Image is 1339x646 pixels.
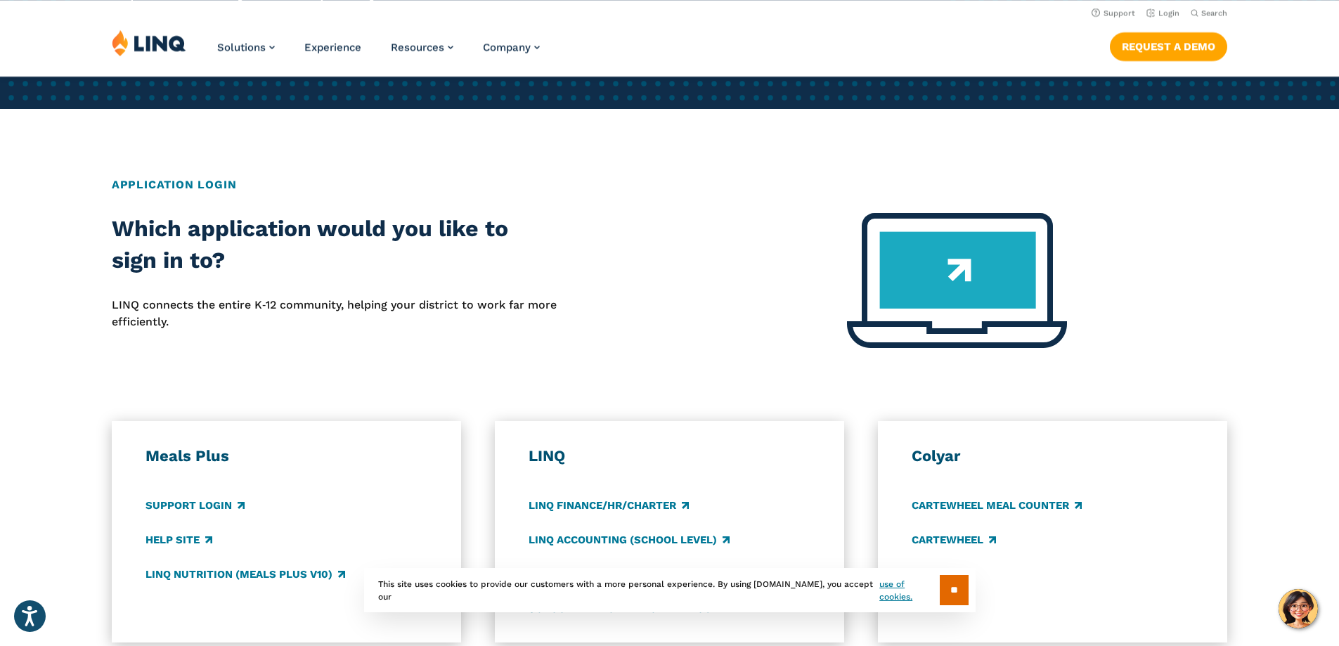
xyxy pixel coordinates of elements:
[1201,8,1227,18] span: Search
[1279,589,1318,628] button: Hello, have a question? Let’s chat.
[483,41,540,53] a: Company
[912,498,1082,513] a: CARTEWHEEL Meal Counter
[1191,8,1227,18] button: Open Search Bar
[145,532,212,548] a: Help Site
[112,297,557,331] p: LINQ connects the entire K‑12 community, helping your district to work far more efficiently.
[1110,32,1227,60] a: Request a Demo
[145,446,428,466] h3: Meals Plus
[145,498,245,513] a: Support Login
[879,578,939,603] a: use of cookies.
[145,567,345,582] a: LINQ Nutrition (Meals Plus v10)
[912,446,1194,466] h3: Colyar
[304,41,361,53] a: Experience
[217,41,275,53] a: Solutions
[112,30,186,56] img: LINQ | K‑12 Software
[529,567,751,582] a: Employee LINQ (Employee Portal UI)
[112,176,1227,193] h2: Application Login
[391,41,453,53] a: Resources
[112,213,557,277] h2: Which application would you like to sign in to?
[1092,8,1135,18] a: Support
[1110,30,1227,60] nav: Button Navigation
[483,41,531,53] span: Company
[912,532,996,548] a: CARTEWHEEL
[217,30,540,76] nav: Primary Navigation
[529,532,730,548] a: LINQ Accounting (school level)
[364,568,976,612] div: This site uses cookies to provide our customers with a more personal experience. By using [DOMAIN...
[529,498,689,513] a: LINQ Finance/HR/Charter
[529,446,811,466] h3: LINQ
[391,41,444,53] span: Resources
[1146,8,1179,18] a: Login
[217,41,266,53] span: Solutions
